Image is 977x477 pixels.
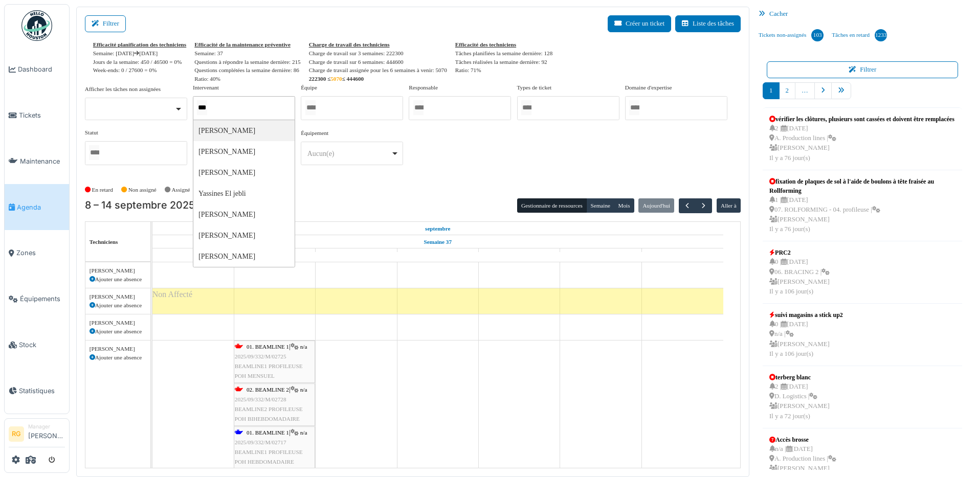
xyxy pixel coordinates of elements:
a: 13 septembre 2025 [589,249,613,262]
span: Agenda [17,202,65,212]
a: Équipements [5,276,69,322]
div: vérifier les clôtures, plusieurs sont cassées et doivent être remplacées [769,115,954,124]
div: Ajouter une absence [90,353,146,362]
span: Statistiques [19,386,65,396]
a: 10 septembre 2025 [345,249,368,262]
a: Dashboard [5,47,69,93]
span: Maintenance [20,156,65,166]
div: Charge de travail assignée pour les 6 semaines à venir: 5070 [309,66,447,75]
div: Charge de travail des techniciens [309,40,447,49]
input: Tous [89,145,99,160]
label: Équipement [301,129,328,138]
a: 12 septembre 2025 [508,249,530,262]
span: Dashboard [18,64,65,74]
div: Efficacité des techniciens [455,40,552,49]
a: RG Manager[PERSON_NAME] [9,423,65,447]
div: 103 [811,29,824,41]
div: | [235,428,314,467]
button: Gestionnaire de ressources [517,198,587,213]
span: Techniciens [90,239,118,245]
div: Yassines El jebli [193,183,295,204]
nav: pager [763,82,962,107]
span: 2025/09/332/M/02728 [235,396,286,402]
div: 2 | [DATE] D. Logistics | [PERSON_NAME] Il y a 72 jour(s) [769,382,830,421]
button: Liste des tâches [675,15,741,32]
div: 1233 [875,29,887,41]
div: Jours de la semaine: 450 / 46500 = 0% [93,58,186,66]
div: [PERSON_NAME] [193,120,295,141]
a: 14 septembre 2025 [671,249,694,262]
span: 01. BEAMLINE 1 [247,429,289,436]
div: Questions complétées la semaine dernière: 86 [194,66,301,75]
label: Statut [85,128,98,137]
span: Zones [16,248,65,258]
div: Manager [28,423,65,430]
button: Mois [614,198,634,213]
label: Types de ticket [517,83,552,92]
button: Précédent [679,198,696,213]
span: n/a [300,429,307,436]
span: 2025/09/332/M/02725 [235,353,286,359]
span: n/a [300,387,307,393]
a: 11 septembre 2025 [427,249,448,262]
a: Agenda [5,184,69,230]
a: terberg blanc 2 |[DATE] D. Logistics | [PERSON_NAME]Il y a 72 jour(s) [767,370,832,424]
div: Ajouter une absence [90,327,146,336]
div: Ratio: 71% [455,66,552,75]
div: [PERSON_NAME] [90,319,146,327]
a: 2 [779,82,795,99]
div: 2 | [DATE] A. Production lines | [PERSON_NAME] Il y a 76 jour(s) [769,124,954,163]
button: Semaine [586,198,614,213]
div: Questions à répondre la semaine dernière: 215 [194,58,301,66]
span: n/a [300,344,307,350]
li: RG [9,426,24,442]
li: [PERSON_NAME] [28,423,65,445]
div: Tâches réalisées la semaine dernière: 92 [455,58,552,66]
div: 222300 ≤ ≤ 444600 [309,75,447,83]
a: 8 septembre 2025 [423,222,453,235]
div: Semaine: 37 [194,49,301,58]
a: Tâches en retard [828,21,891,49]
span: Non Affecté [152,290,192,299]
div: Ajouter une absence [90,275,146,284]
div: Cacher [754,7,970,21]
span: Tickets [19,110,65,120]
span: 5070 [330,76,342,82]
div: Tâches planifiées la semaine dernière: 128 [455,49,552,58]
div: [PERSON_NAME] [90,266,146,275]
a: 1 [763,82,779,99]
div: [PERSON_NAME] [193,162,295,183]
a: Maintenance [5,139,69,185]
div: Efficacité planification des techniciens [93,40,186,49]
span: 02. BEAMLINE 2 [247,387,289,393]
div: Ratio: 40% [194,75,301,83]
h2: 8 – 14 septembre 2025 [85,199,195,212]
div: PRC2 [769,248,830,257]
div: terberg blanc [769,373,830,382]
label: En retard [92,186,113,194]
label: Afficher les tâches non assignées [85,85,161,94]
img: Badge_color-CXgf-gQk.svg [21,10,52,41]
span: 2025/09/332/M/02717 [235,439,286,445]
button: Suivant [695,198,712,213]
div: [PERSON_NAME] [193,225,295,246]
input: Tous [521,100,531,115]
button: Filtrer [85,15,126,32]
span: 01. BEAMLINE 1 [247,344,289,350]
input: Tous [197,100,207,115]
label: Non assigné [128,186,157,194]
a: Tickets [5,93,69,139]
a: … [795,82,815,99]
span: BEAMLINE2 PROFILEUSE POH BIHEBDOMADAIRE [235,406,303,422]
div: [PERSON_NAME] [90,345,146,353]
a: Statistiques [5,368,69,414]
div: Ajouter une absence [90,301,146,310]
div: fixation de plaques de sol à l'aide de boulons à tête fraisée au Rollforming [769,177,956,195]
div: | [235,342,314,381]
div: 0 | [DATE] 06. BRACING 2 | [PERSON_NAME] Il y a 106 jour(s) [769,257,830,297]
div: suivi magasins a stick up2 [769,310,843,320]
input: Tous [629,100,639,115]
div: Charge de travail sur 3 semaines: 222300 [309,49,447,58]
a: Zones [5,230,69,276]
button: Filtrer [767,61,958,78]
